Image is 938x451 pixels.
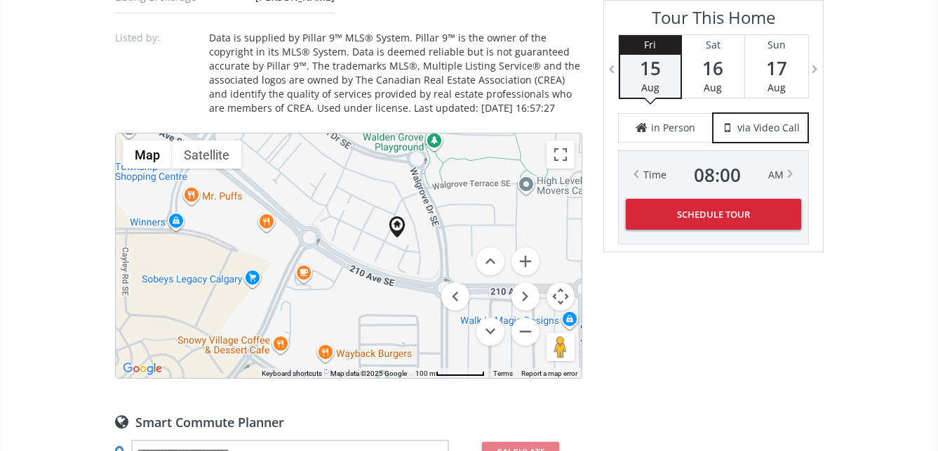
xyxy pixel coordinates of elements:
button: Move right [511,282,540,311]
div: Data is supplied by Pillar 9™ MLS® System. Pillar 9™ is the owner of the copyright in its MLS® Sy... [209,31,582,115]
button: Move left [441,282,469,311]
button: Move up [476,247,504,275]
div: Sun [745,35,808,55]
button: Zoom out [511,318,540,346]
div: Fri [620,35,681,55]
button: Schedule Tour [626,199,801,230]
button: Keyboard shortcuts [262,369,322,379]
a: Open this area in Google Maps (opens a new window) [119,360,166,378]
span: Map data ©2025 Google [330,370,407,377]
span: 100 m [415,370,436,377]
span: 15 [620,58,681,78]
p: Listed by: [115,31,199,45]
span: in Person [651,121,695,135]
button: Map Scale: 100 m per 66 pixels [411,368,489,378]
button: Show satellite imagery [172,140,241,169]
button: Show street map [123,140,172,169]
h3: Tour This Home [618,8,809,34]
span: Aug [641,81,659,94]
span: 16 [682,58,744,78]
a: Terms [493,370,513,377]
span: 08 : 00 [694,165,741,185]
img: Google [119,360,166,378]
button: Map camera controls [547,282,575,311]
span: Aug [768,81,786,94]
span: 17 [745,58,808,78]
span: via Video Call [737,121,800,135]
button: Zoom in [511,247,540,275]
div: Time AM [643,165,784,185]
button: Drag Pegman onto the map to open Street View [547,333,575,361]
span: Aug [704,81,722,94]
div: Smart Commute Planner [115,414,582,429]
a: Report a map error [521,370,577,377]
div: Sat [682,35,744,55]
button: Toggle fullscreen view [547,140,575,169]
button: Move down [476,318,504,346]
